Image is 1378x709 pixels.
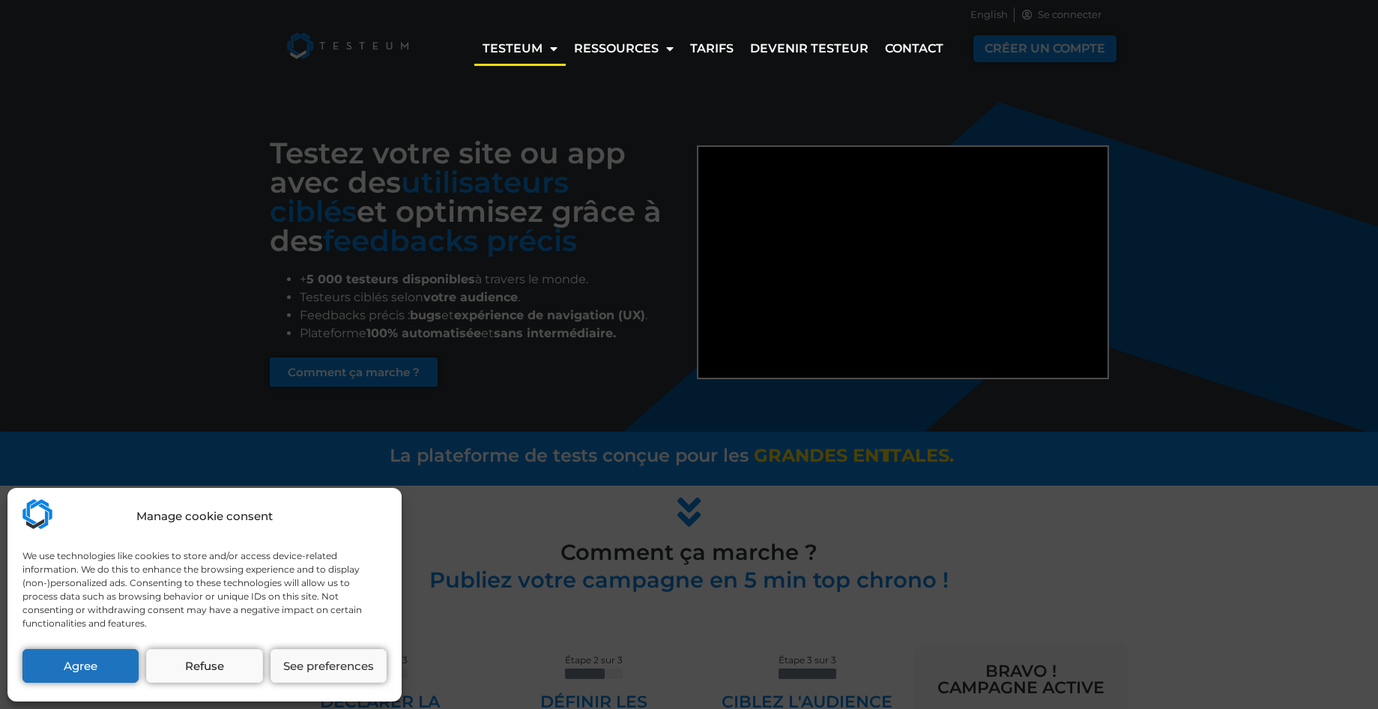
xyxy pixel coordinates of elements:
[682,31,742,66] a: Tarifs
[742,31,877,66] a: Devenir testeur
[22,499,52,529] img: Testeum.com - Application crowdtesting platform
[22,649,139,683] button: Agree
[877,31,952,66] a: Contact
[22,549,385,630] div: We use technologies like cookies to store and/or access device-related information. We do this to...
[566,31,682,66] a: Ressources
[463,31,963,66] nav: Menu
[474,31,566,66] a: Testeum
[271,649,387,683] button: See preferences
[136,508,273,525] div: Manage cookie consent
[146,649,262,683] button: Refuse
